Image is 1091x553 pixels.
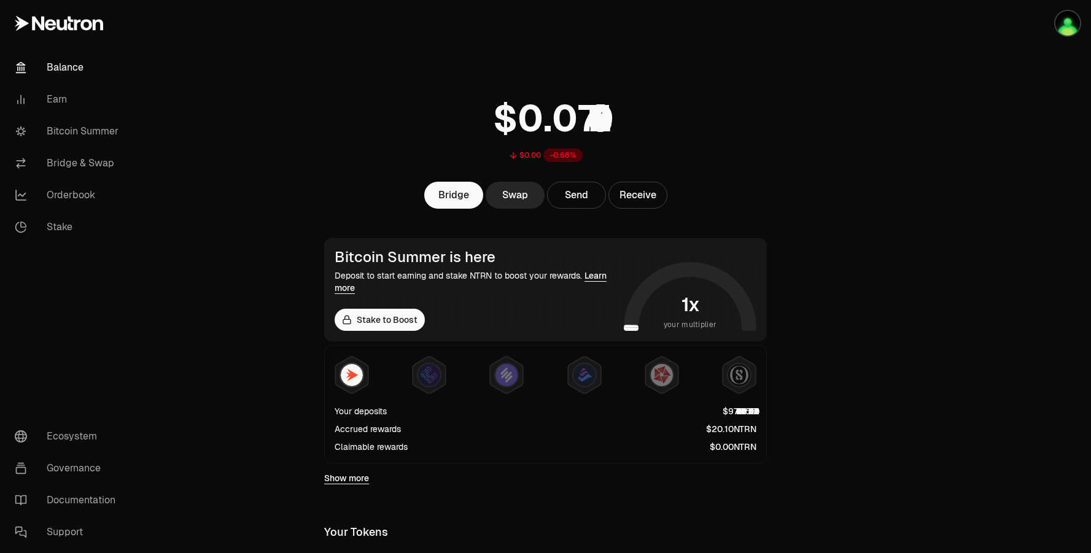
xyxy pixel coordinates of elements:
[324,472,369,484] a: Show more
[335,423,401,435] div: Accrued rewards
[728,364,750,386] img: Structured Points
[5,516,133,548] a: Support
[543,149,583,162] div: -0.68%
[424,182,483,209] a: Bridge
[418,364,440,386] img: EtherFi Points
[651,364,673,386] img: Mars Fragments
[5,147,133,179] a: Bridge & Swap
[5,420,133,452] a: Ecosystem
[335,405,387,417] div: Your deposits
[335,309,425,331] a: Stake to Boost
[519,150,541,160] div: $0.00
[547,182,606,209] button: Send
[608,182,667,209] button: Receive
[486,182,545,209] a: Swap
[5,52,133,83] a: Balance
[341,364,363,386] img: NTRN
[5,484,133,516] a: Documentation
[335,249,619,266] div: Bitcoin Summer is here
[1055,11,1080,36] img: Cosmos
[5,83,133,115] a: Earn
[335,269,619,294] div: Deposit to start earning and stake NTRN to boost your rewards.
[495,364,518,386] img: Solv Points
[5,115,133,147] a: Bitcoin Summer
[5,179,133,211] a: Orderbook
[5,452,133,484] a: Governance
[5,211,133,243] a: Stake
[664,319,717,331] span: your multiplier
[573,364,596,386] img: Bedrock Diamonds
[324,524,388,541] div: Your Tokens
[335,441,408,453] div: Claimable rewards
